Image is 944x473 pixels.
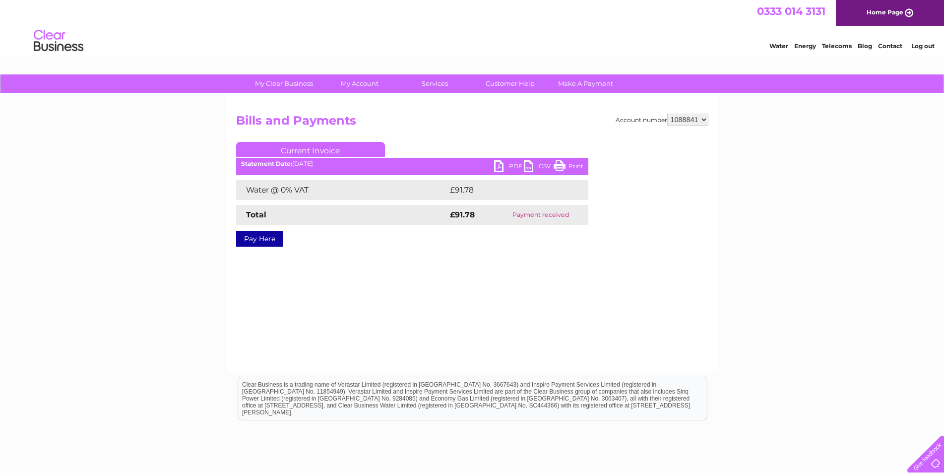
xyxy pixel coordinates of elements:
div: [DATE] [236,160,588,167]
a: Services [394,74,476,93]
strong: Total [246,210,266,219]
a: Print [554,160,583,175]
b: Statement Date: [241,160,292,167]
a: My Clear Business [243,74,325,93]
a: Current Invoice [236,142,385,157]
a: PDF [494,160,524,175]
a: My Account [318,74,400,93]
div: Clear Business is a trading name of Verastar Limited (registered in [GEOGRAPHIC_DATA] No. 3667643... [238,5,707,48]
a: CSV [524,160,554,175]
a: Make A Payment [545,74,627,93]
a: Telecoms [822,42,852,50]
a: Blog [858,42,872,50]
a: Log out [911,42,935,50]
a: Contact [878,42,902,50]
strong: £91.78 [450,210,475,219]
a: 0333 014 3131 [757,5,825,17]
td: Payment received [493,205,588,225]
a: Customer Help [469,74,551,93]
td: £91.78 [447,180,567,200]
a: Energy [794,42,816,50]
div: Account number [616,114,708,126]
h2: Bills and Payments [236,114,708,133]
td: Water @ 0% VAT [236,180,447,200]
a: Pay Here [236,231,283,247]
a: Water [769,42,788,50]
img: logo.png [33,26,84,56]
